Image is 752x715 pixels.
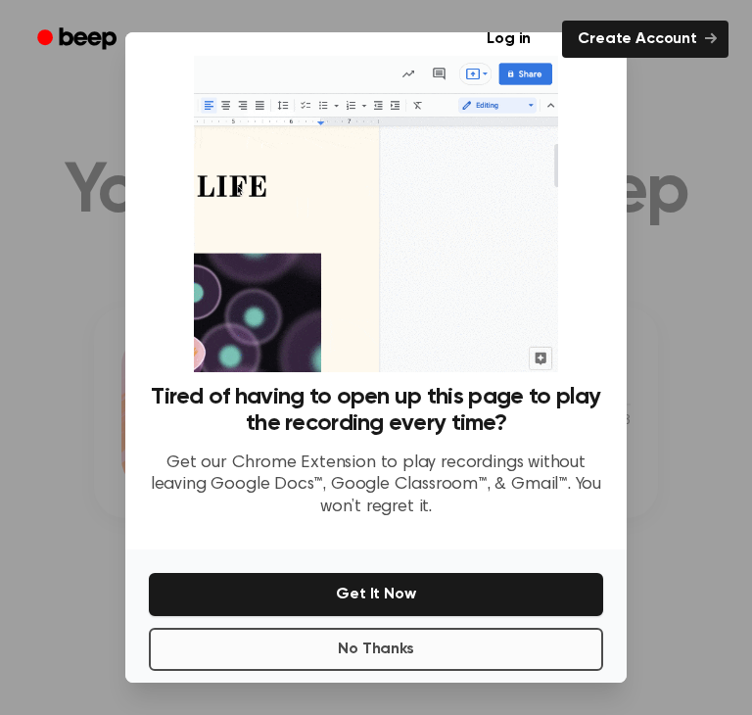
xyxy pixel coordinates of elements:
a: Log in [467,17,550,62]
h3: Tired of having to open up this page to play the recording every time? [149,384,603,437]
img: Beep extension in action [194,56,557,372]
p: Get our Chrome Extension to play recordings without leaving Google Docs™, Google Classroom™, & Gm... [149,453,603,519]
a: Create Account [562,21,728,58]
button: No Thanks [149,628,603,671]
a: Beep [23,21,134,59]
button: Get It Now [149,573,603,616]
